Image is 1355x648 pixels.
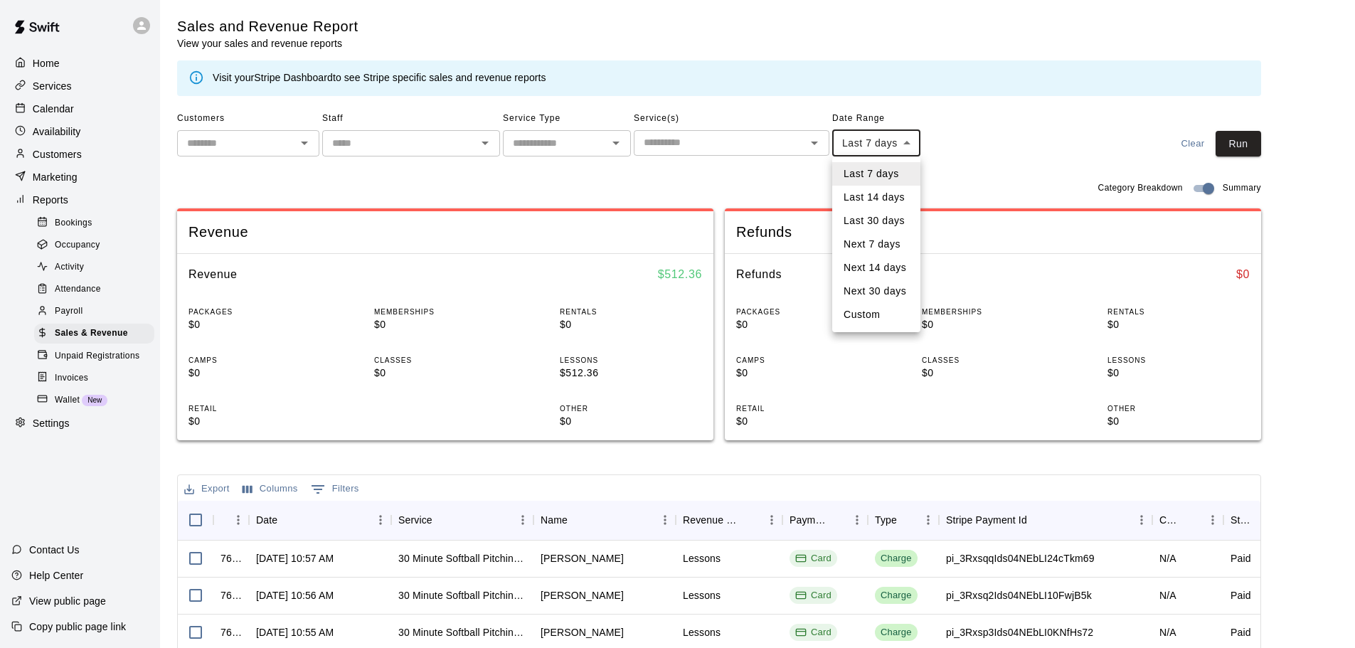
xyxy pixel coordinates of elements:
li: Next 7 days [832,233,920,256]
li: Next 14 days [832,256,920,280]
li: Last 30 days [832,209,920,233]
li: Next 30 days [832,280,920,303]
li: Last 7 days [832,162,920,186]
li: Last 14 days [832,186,920,209]
li: Custom [832,303,920,326]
